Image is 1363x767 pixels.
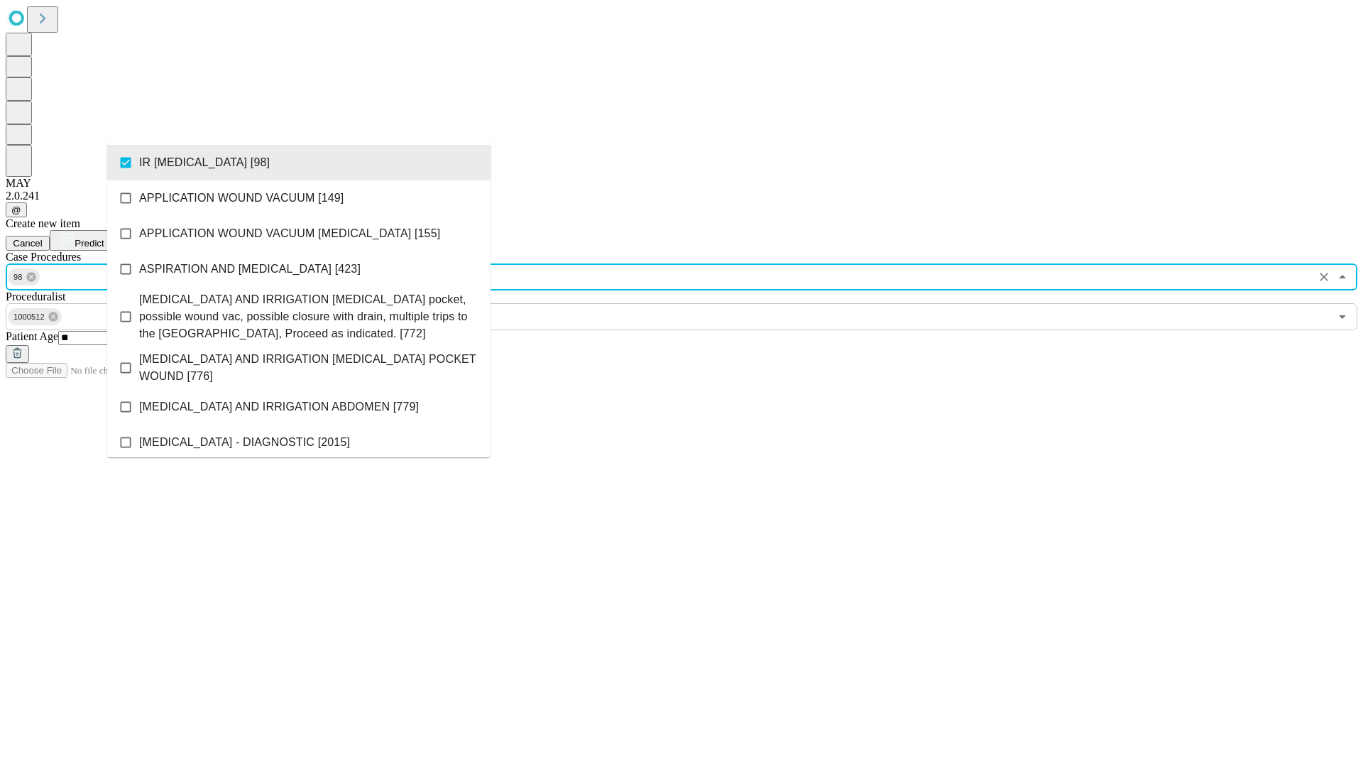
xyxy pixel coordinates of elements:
[6,251,81,263] span: Scheduled Procedure
[139,351,479,385] span: [MEDICAL_DATA] AND IRRIGATION [MEDICAL_DATA] POCKET WOUND [776]
[6,177,1357,190] div: MAY
[8,308,62,325] div: 1000512
[139,225,440,242] span: APPLICATION WOUND VACUUM [MEDICAL_DATA] [155]
[8,309,50,325] span: 1000512
[1332,307,1352,327] button: Open
[139,398,419,415] span: [MEDICAL_DATA] AND IRRIGATION ABDOMEN [779]
[6,236,50,251] button: Cancel
[11,205,21,215] span: @
[8,269,28,285] span: 98
[6,190,1357,202] div: 2.0.241
[13,238,43,249] span: Cancel
[1332,267,1352,287] button: Close
[139,190,344,207] span: APPLICATION WOUND VACUUM [149]
[8,268,40,285] div: 98
[6,330,58,342] span: Patient Age
[139,261,361,278] span: ASPIRATION AND [MEDICAL_DATA] [423]
[6,290,65,303] span: Proceduralist
[75,238,104,249] span: Predict
[6,217,80,229] span: Create new item
[1314,267,1334,287] button: Clear
[139,434,350,451] span: [MEDICAL_DATA] - DIAGNOSTIC [2015]
[50,230,115,251] button: Predict
[139,291,479,342] span: [MEDICAL_DATA] AND IRRIGATION [MEDICAL_DATA] pocket, possible wound vac, possible closure with dr...
[139,154,270,171] span: IR [MEDICAL_DATA] [98]
[6,202,27,217] button: @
